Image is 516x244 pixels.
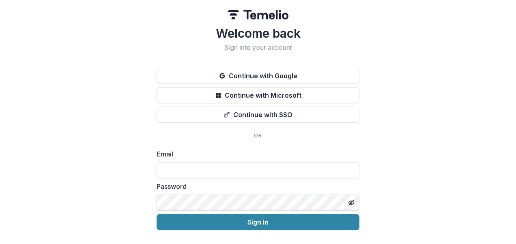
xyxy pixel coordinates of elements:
label: Password [157,182,355,191]
button: Toggle password visibility [345,196,358,209]
h1: Welcome back [157,26,359,41]
button: Continue with Microsoft [157,87,359,103]
label: Email [157,149,355,159]
h2: Sign into your account [157,44,359,51]
img: Temelio [228,10,288,19]
button: Continue with Google [157,68,359,84]
button: Continue with SSO [157,107,359,123]
button: Sign In [157,214,359,230]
